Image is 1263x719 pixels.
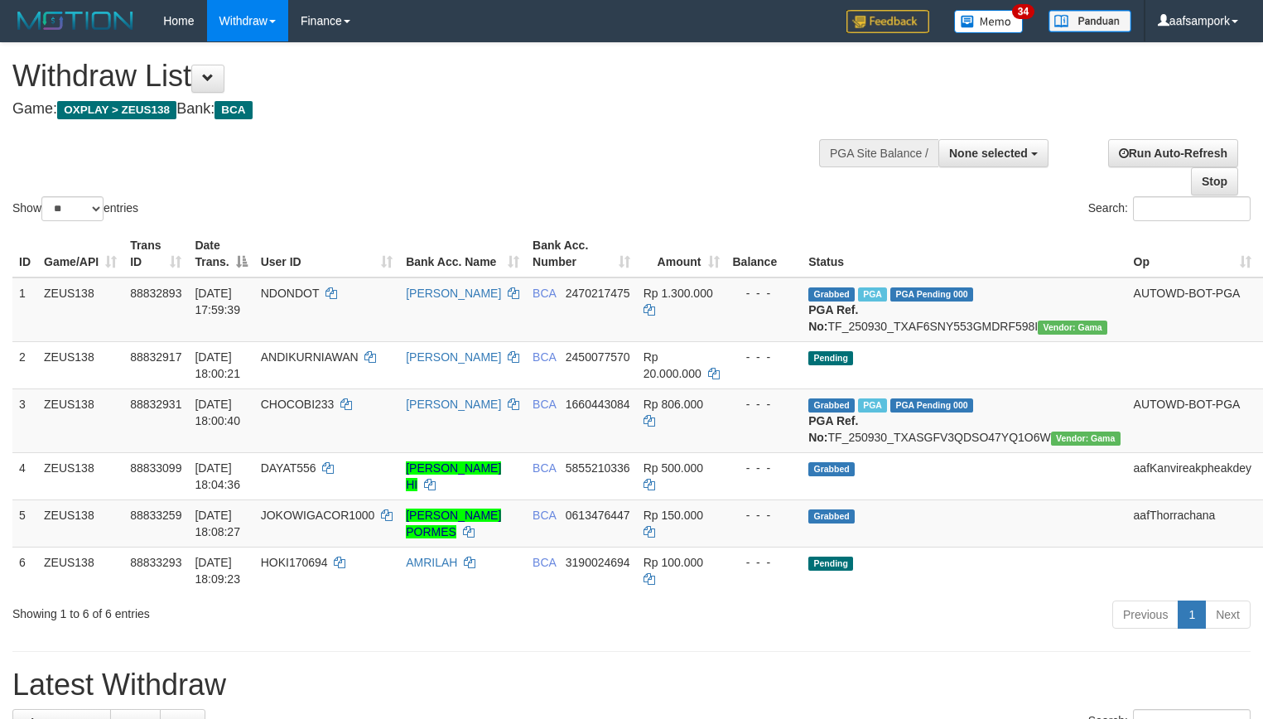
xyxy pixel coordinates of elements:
a: Run Auto-Refresh [1108,139,1238,167]
span: BCA [533,350,556,364]
span: OXPLAY > ZEUS138 [57,101,176,119]
th: ID [12,230,37,277]
span: PGA Pending [890,398,973,413]
a: [PERSON_NAME] [406,287,501,300]
a: [PERSON_NAME] [406,398,501,411]
b: PGA Ref. No: [808,303,858,333]
span: Copy 2450077570 to clipboard [566,350,630,364]
span: BCA [215,101,252,119]
th: Date Trans.: activate to sort column descending [188,230,253,277]
span: Pending [808,351,853,365]
td: ZEUS138 [37,547,123,594]
td: aafKanvireakpheakdey [1127,452,1258,499]
img: Button%20Memo.svg [954,10,1024,33]
span: [DATE] 18:08:27 [195,509,240,538]
span: Rp 100.000 [644,556,703,569]
div: - - - [733,507,796,524]
input: Search: [1133,196,1251,221]
span: Grabbed [808,287,855,302]
a: [PERSON_NAME] [406,350,501,364]
span: Grabbed [808,398,855,413]
td: ZEUS138 [37,499,123,547]
a: Stop [1191,167,1238,195]
span: 88833293 [130,556,181,569]
span: Rp 1.300.000 [644,287,713,300]
span: Copy 2470217475 to clipboard [566,287,630,300]
span: [DATE] 18:00:40 [195,398,240,427]
span: BCA [533,556,556,569]
span: 88832917 [130,350,181,364]
span: Copy 0613476447 to clipboard [566,509,630,522]
th: Bank Acc. Name: activate to sort column ascending [399,230,526,277]
th: Bank Acc. Number: activate to sort column ascending [526,230,637,277]
th: User ID: activate to sort column ascending [254,230,399,277]
a: Previous [1112,601,1179,629]
span: BCA [533,287,556,300]
span: None selected [949,147,1028,160]
th: Status [802,230,1126,277]
td: ZEUS138 [37,277,123,342]
img: Feedback.jpg [846,10,929,33]
div: - - - [733,460,796,476]
button: None selected [938,139,1048,167]
span: HOKI170694 [261,556,328,569]
span: BCA [533,509,556,522]
a: [PERSON_NAME] PORMES [406,509,501,538]
span: Rp 806.000 [644,398,703,411]
a: 1 [1178,601,1206,629]
span: Rp 500.000 [644,461,703,475]
span: JOKOWIGACOR1000 [261,509,375,522]
td: TF_250930_TXASGFV3QDSO47YQ1O6W [802,388,1126,452]
td: 4 [12,452,37,499]
select: Showentries [41,196,104,221]
span: Marked by aafsolysreylen [858,398,887,413]
a: AMRILAH [406,556,457,569]
div: - - - [733,349,796,365]
span: Marked by aafsolysreylen [858,287,887,302]
span: Copy 1660443084 to clipboard [566,398,630,411]
img: panduan.png [1048,10,1131,32]
div: PGA Site Balance / [819,139,938,167]
div: - - - [733,554,796,571]
img: MOTION_logo.png [12,8,138,33]
span: 88832893 [130,287,181,300]
td: 6 [12,547,37,594]
span: 88833259 [130,509,181,522]
td: 3 [12,388,37,452]
td: aafThorrachana [1127,499,1258,547]
span: Vendor URL: https://trx31.1velocity.biz [1051,432,1121,446]
span: BCA [533,461,556,475]
span: [DATE] 18:04:36 [195,461,240,491]
span: 34 [1012,4,1034,19]
a: [PERSON_NAME] HI [406,461,501,491]
td: ZEUS138 [37,341,123,388]
span: Copy 5855210336 to clipboard [566,461,630,475]
span: [DATE] 18:00:21 [195,350,240,380]
td: 5 [12,499,37,547]
h1: Latest Withdraw [12,668,1251,702]
td: AUTOWD-BOT-PGA [1127,388,1258,452]
div: Showing 1 to 6 of 6 entries [12,599,513,622]
b: PGA Ref. No: [808,414,858,444]
span: [DATE] 17:59:39 [195,287,240,316]
span: 88832931 [130,398,181,411]
th: Trans ID: activate to sort column ascending [123,230,188,277]
span: BCA [533,398,556,411]
span: PGA Pending [890,287,973,302]
th: Amount: activate to sort column ascending [637,230,726,277]
td: AUTOWD-BOT-PGA [1127,277,1258,342]
span: Grabbed [808,462,855,476]
div: - - - [733,396,796,413]
h1: Withdraw List [12,60,826,93]
span: DAYAT556 [261,461,316,475]
span: CHOCOBI233 [261,398,335,411]
td: 2 [12,341,37,388]
span: 88833099 [130,461,181,475]
span: Grabbed [808,509,855,524]
div: - - - [733,285,796,302]
span: Copy 3190024694 to clipboard [566,556,630,569]
span: Vendor URL: https://trx31.1velocity.biz [1038,321,1107,335]
th: Game/API: activate to sort column ascending [37,230,123,277]
label: Search: [1088,196,1251,221]
span: ANDIKURNIAWAN [261,350,359,364]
